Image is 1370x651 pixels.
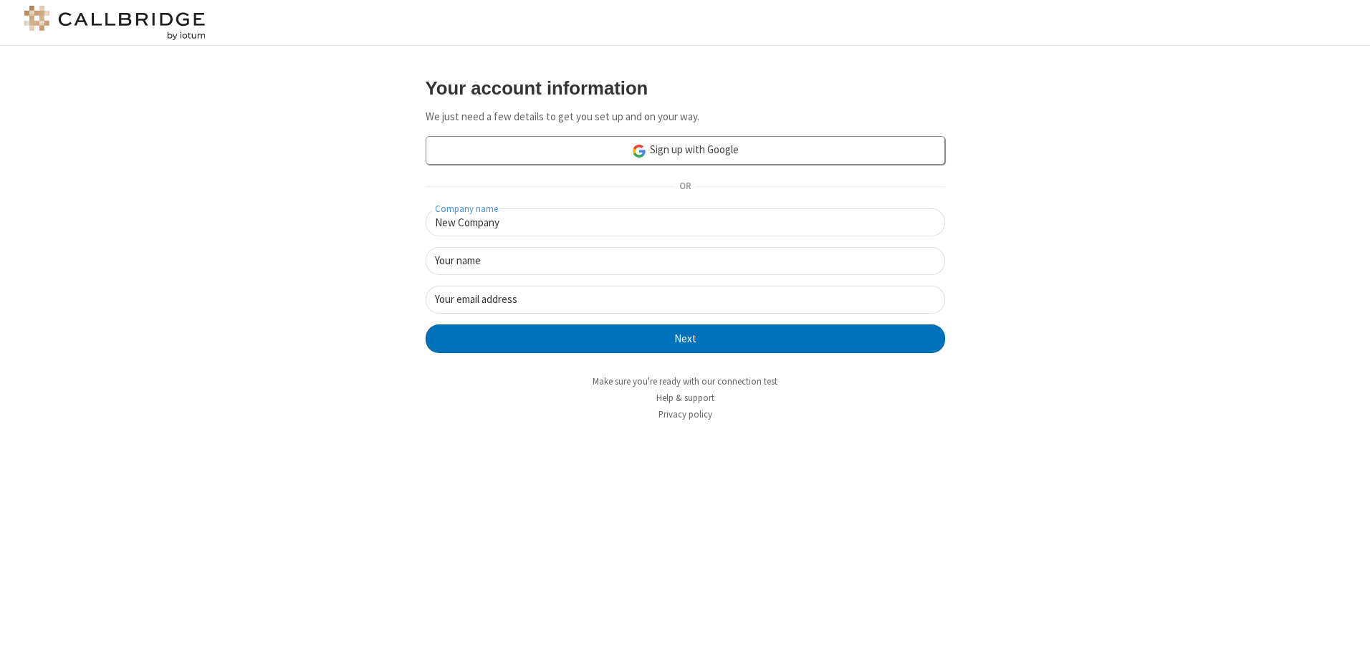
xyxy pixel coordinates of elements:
img: google-icon.png [631,143,647,159]
input: Your name [426,247,945,275]
img: logo@2x.png [21,6,208,40]
h3: Your account information [426,78,945,98]
input: Company name [426,208,945,236]
button: Next [426,324,945,353]
a: Privacy policy [658,408,712,420]
span: OR [674,177,696,197]
a: Make sure you're ready with our connection test [593,375,777,387]
input: Your email address [426,286,945,314]
p: We just need a few details to get you set up and on your way. [426,109,945,125]
a: Help & support [656,392,714,404]
a: Sign up with Google [426,136,945,165]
